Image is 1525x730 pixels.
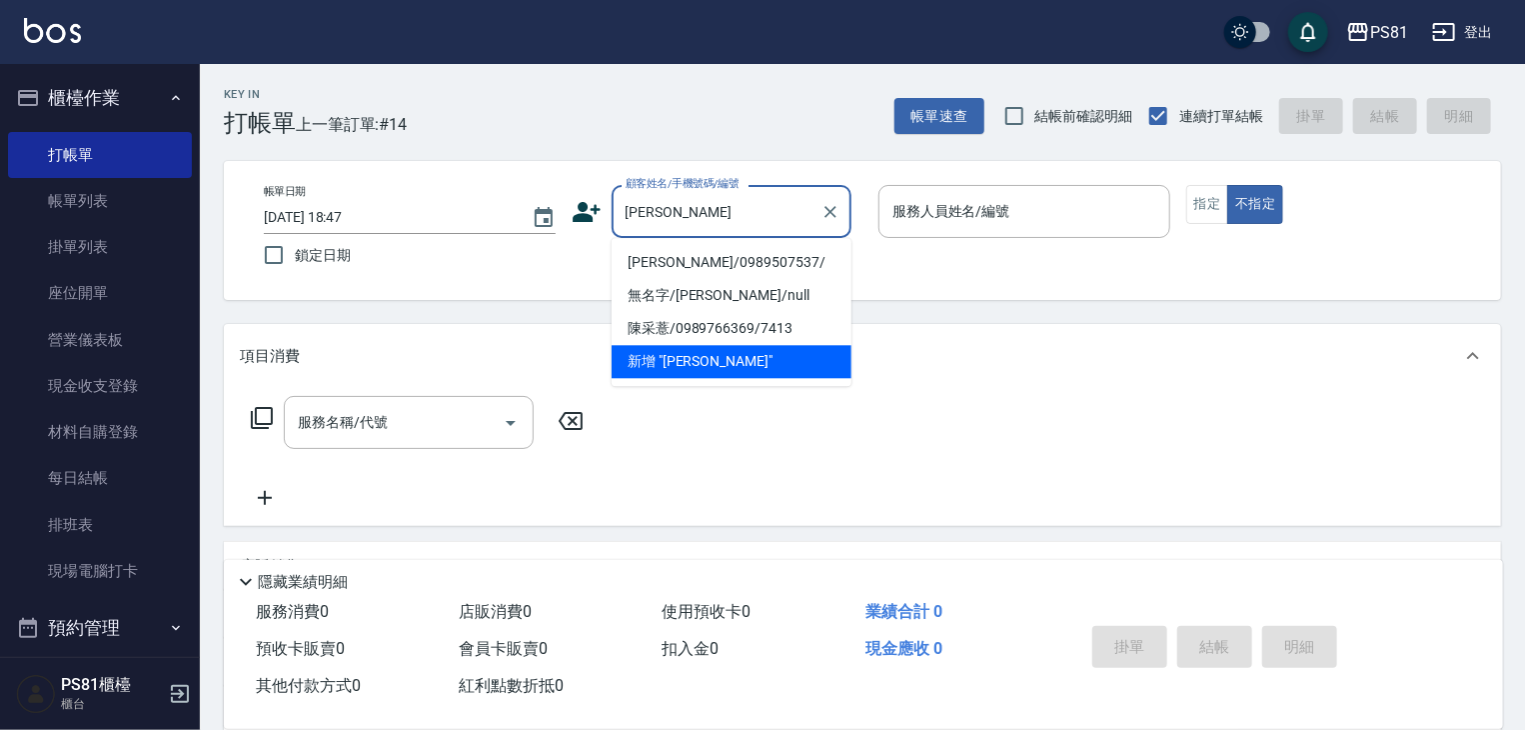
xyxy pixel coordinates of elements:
[459,639,548,658] span: 會員卡販賣 0
[520,194,568,242] button: Choose date, selected date is 2025-09-20
[1424,14,1501,51] button: 登出
[1338,12,1416,53] button: PS81
[264,201,512,234] input: YYYY/MM/DD hh:mm
[24,18,81,43] img: Logo
[8,455,192,501] a: 每日結帳
[865,639,942,658] span: 現金應收 0
[296,112,408,137] span: 上一筆訂單:#14
[256,639,345,658] span: 預收卡販賣 0
[612,312,851,345] li: 陳采薏/0989766369/7413
[626,176,740,191] label: 顧客姓名/手機號碼/編號
[894,98,984,135] button: 帳單速查
[612,279,851,312] li: 無名字/[PERSON_NAME]/null
[295,245,351,266] span: 鎖定日期
[240,346,300,367] p: 項目消費
[61,695,163,713] p: 櫃台
[865,602,942,621] span: 業績合計 0
[8,548,192,594] a: 現場電腦打卡
[8,132,192,178] a: 打帳單
[663,602,752,621] span: 使用預收卡 0
[240,556,300,577] p: 店販銷售
[16,674,56,714] img: Person
[8,72,192,124] button: 櫃檯作業
[256,602,329,621] span: 服務消費 0
[8,654,192,706] button: 報表及分析
[8,602,192,654] button: 預約管理
[224,109,296,137] h3: 打帳單
[258,572,348,593] p: 隱藏業績明細
[663,639,720,658] span: 扣入金 0
[8,224,192,270] a: 掛單列表
[1179,106,1263,127] span: 連續打單結帳
[1035,106,1133,127] span: 結帳前確認明細
[1370,20,1408,45] div: PS81
[816,198,844,226] button: Clear
[495,407,527,439] button: Open
[1186,185,1229,224] button: 指定
[224,324,1501,388] div: 項目消費
[8,409,192,455] a: 材料自購登錄
[256,676,361,695] span: 其他付款方式 0
[264,184,306,199] label: 帳單日期
[61,675,163,695] h5: PS81櫃檯
[8,270,192,316] a: 座位開單
[612,246,851,279] li: [PERSON_NAME]/0989507537/
[612,345,851,378] li: 新增 "[PERSON_NAME]"
[8,363,192,409] a: 現金收支登錄
[8,178,192,224] a: 帳單列表
[224,88,296,101] h2: Key In
[459,676,564,695] span: 紅利點數折抵 0
[1227,185,1283,224] button: 不指定
[1288,12,1328,52] button: save
[8,317,192,363] a: 營業儀表板
[224,542,1501,590] div: 店販銷售
[8,502,192,548] a: 排班表
[459,602,532,621] span: 店販消費 0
